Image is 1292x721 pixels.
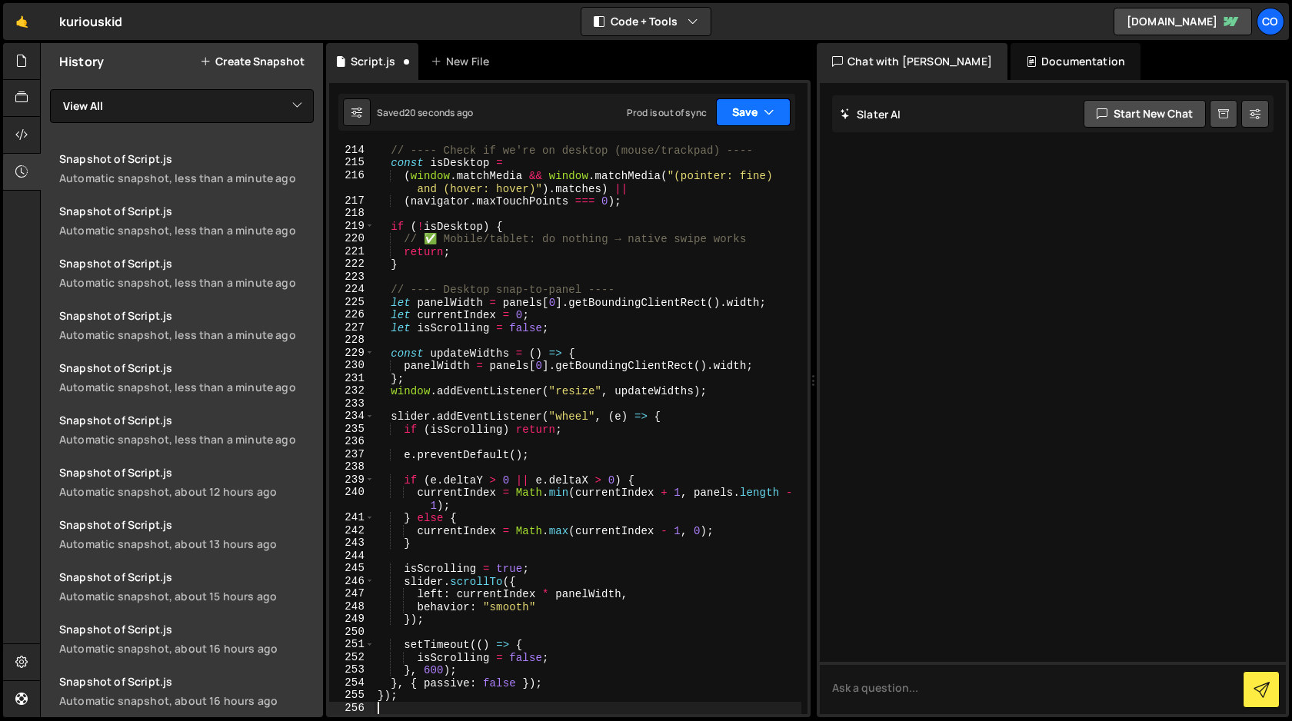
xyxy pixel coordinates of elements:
div: Snapshot of Script.js [59,674,314,689]
a: Snapshot of Script.js Automatic snapshot, about 12 hours ago [50,456,323,508]
div: Snapshot of Script.js [59,413,314,427]
div: Automatic snapshot, about 15 hours ago [59,589,314,603]
div: 221 [329,245,375,258]
div: 226 [329,308,375,321]
div: 253 [329,663,375,676]
a: Snapshot of Script.jsAutomatic snapshot, less than a minute ago [50,247,323,299]
div: Automatic snapshot, about 12 hours ago [59,484,314,499]
div: 239 [329,473,375,487]
div: Automatic snapshot, less than a minute ago [59,432,314,447]
a: Snapshot of Script.jsAutomatic snapshot, less than a minute ago [50,142,323,194]
div: Chat with [PERSON_NAME] [817,43,1007,80]
div: 217 [329,194,375,208]
div: Automatic snapshot, less than a minute ago [59,327,314,342]
div: 232 [329,384,375,397]
div: Prod is out of sync [627,106,707,119]
a: Snapshot of Script.jsAutomatic snapshot, less than a minute ago [50,404,323,456]
div: 244 [329,550,375,563]
div: 20 seconds ago [405,106,473,119]
div: Snapshot of Script.js [59,204,314,218]
button: Save [716,98,791,126]
div: 222 [329,257,375,271]
div: Snapshot of Script.js [59,570,314,584]
a: Snapshot of Script.jsAutomatic snapshot, less than a minute ago [50,351,323,404]
a: 🤙 [3,3,41,40]
div: 245 [329,562,375,575]
div: 216 [329,169,375,194]
div: Snapshot of Script.js [59,360,314,375]
div: 215 [329,156,375,169]
div: 223 [329,271,375,284]
div: 231 [329,372,375,385]
a: Snapshot of Script.jsAutomatic snapshot, less than a minute ago [50,194,323,247]
div: 238 [329,460,375,473]
div: 243 [329,537,375,550]
div: kuriouskid [59,12,123,31]
a: Snapshot of Script.jsAutomatic snapshot, less than a minute ago [50,299,323,351]
div: 233 [329,397,375,410]
div: 230 [329,359,375,372]
div: Automatic snapshot, less than a minute ago [59,171,314,185]
div: 224 [329,283,375,296]
div: 225 [329,296,375,309]
div: 237 [329,448,375,461]
div: 256 [329,702,375,715]
div: Snapshot of Script.js [59,465,314,480]
div: Automatic snapshot, about 16 hours ago [59,693,314,708]
div: Automatic snapshot, less than a minute ago [59,275,314,290]
a: Co [1257,8,1284,35]
div: Automatic snapshot, less than a minute ago [59,223,314,238]
div: 227 [329,321,375,334]
a: Snapshot of Script.js Automatic snapshot, about 15 hours ago [50,560,323,613]
div: Automatic snapshot, about 13 hours ago [59,537,314,551]
div: Automatic snapshot, about 16 hours ago [59,641,314,656]
a: Snapshot of Script.js Automatic snapshot, about 16 hours ago [50,665,323,717]
div: 240 [329,486,375,511]
div: 248 [329,600,375,613]
div: Snapshot of Script.js [59,308,314,323]
div: 241 [329,511,375,524]
h2: Slater AI [840,107,901,121]
div: Automatic snapshot, less than a minute ago [59,380,314,394]
button: Create Snapshot [200,55,305,68]
div: Snapshot of Script.js [59,622,314,636]
div: Snapshot of Script.js [59,151,314,166]
div: 214 [329,144,375,157]
div: New File [431,54,495,69]
div: 249 [329,613,375,626]
div: 219 [329,220,375,233]
div: Script.js [351,54,395,69]
div: 255 [329,689,375,702]
a: Snapshot of Script.js Automatic snapshot, about 16 hours ago [50,613,323,665]
div: 252 [329,651,375,664]
a: Snapshot of Script.js Automatic snapshot, about 13 hours ago [50,508,323,560]
div: 242 [329,524,375,537]
div: Snapshot of Script.js [59,256,314,271]
div: 247 [329,587,375,600]
div: 229 [329,347,375,360]
div: 250 [329,626,375,639]
div: 246 [329,575,375,588]
div: 234 [329,410,375,423]
div: 218 [329,207,375,220]
div: 254 [329,676,375,689]
button: Start new chat [1084,100,1206,128]
div: 236 [329,435,375,448]
button: Code + Tools [581,8,711,35]
div: 251 [329,638,375,651]
h2: History [59,53,104,70]
div: 235 [329,423,375,436]
div: 220 [329,232,375,245]
a: [DOMAIN_NAME] [1114,8,1252,35]
div: Documentation [1011,43,1140,80]
div: Saved [377,106,473,119]
div: Snapshot of Script.js [59,517,314,532]
div: 228 [329,334,375,347]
